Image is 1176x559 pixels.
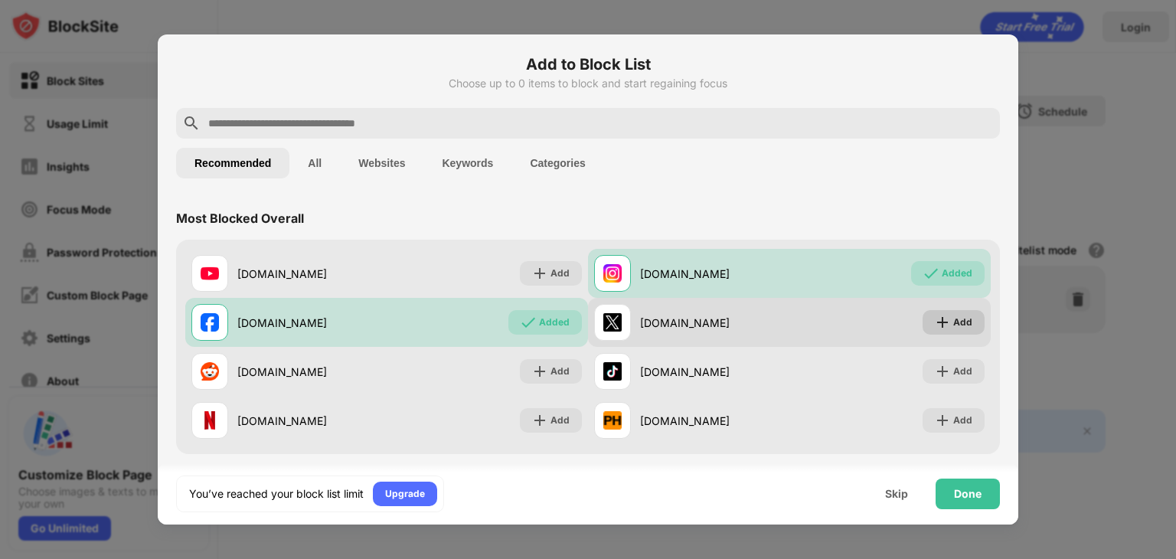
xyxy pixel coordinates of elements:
[182,114,201,132] img: search.svg
[176,77,1000,90] div: Choose up to 0 items to block and start regaining focus
[176,53,1000,76] h6: Add to Block List
[201,313,219,332] img: favicons
[953,364,972,379] div: Add
[201,362,219,381] img: favicons
[885,488,908,500] div: Skip
[237,266,387,282] div: [DOMAIN_NAME]
[953,315,972,330] div: Add
[942,266,972,281] div: Added
[640,364,789,380] div: [DOMAIN_NAME]
[603,411,622,430] img: favicons
[340,148,423,178] button: Websites
[603,313,622,332] img: favicons
[237,364,387,380] div: [DOMAIN_NAME]
[423,148,511,178] button: Keywords
[289,148,340,178] button: All
[640,266,789,282] div: [DOMAIN_NAME]
[511,148,603,178] button: Categories
[539,315,570,330] div: Added
[237,315,387,331] div: [DOMAIN_NAME]
[640,413,789,429] div: [DOMAIN_NAME]
[550,413,570,428] div: Add
[201,264,219,283] img: favicons
[176,211,304,226] div: Most Blocked Overall
[550,266,570,281] div: Add
[385,486,425,502] div: Upgrade
[176,148,289,178] button: Recommended
[954,488,982,500] div: Done
[603,264,622,283] img: favicons
[640,315,789,331] div: [DOMAIN_NAME]
[953,413,972,428] div: Add
[603,362,622,381] img: favicons
[189,486,364,502] div: You’ve reached your block list limit
[550,364,570,379] div: Add
[201,411,219,430] img: favicons
[237,413,387,429] div: [DOMAIN_NAME]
